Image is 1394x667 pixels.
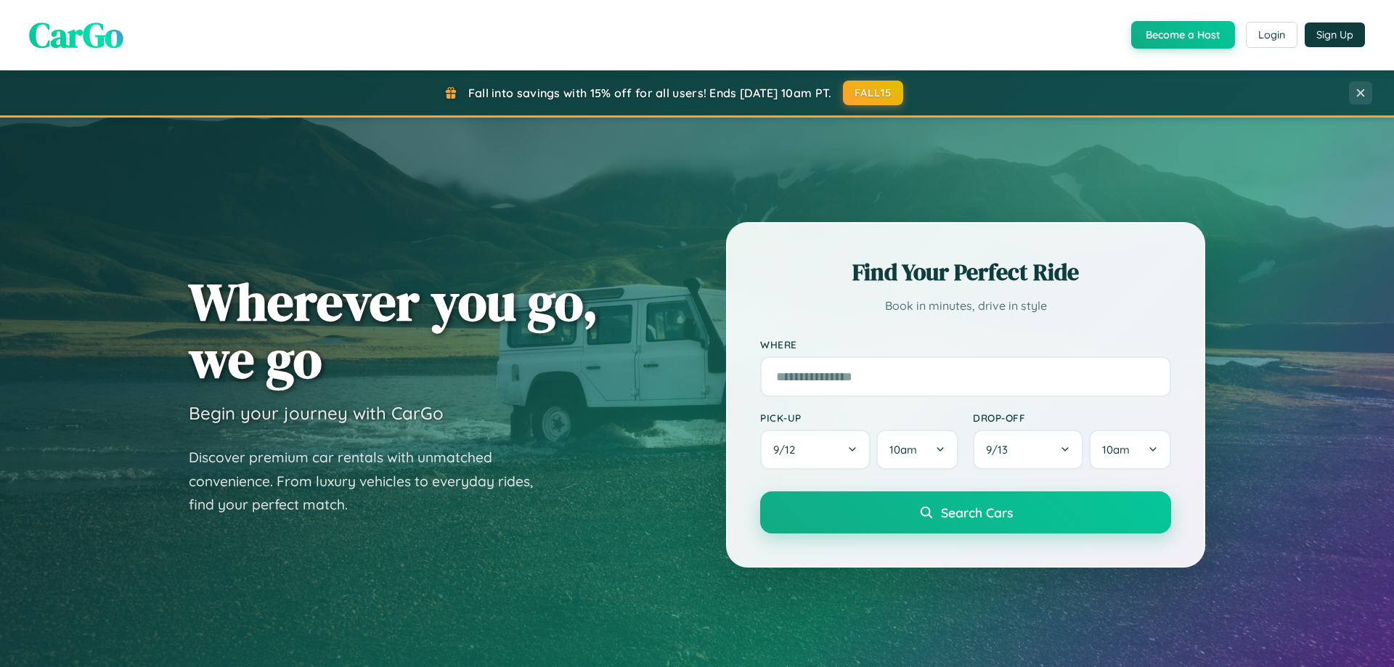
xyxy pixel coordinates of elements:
[973,412,1171,424] label: Drop-off
[760,338,1171,351] label: Where
[1131,21,1235,49] button: Become a Host
[468,86,832,100] span: Fall into savings with 15% off for all users! Ends [DATE] 10am PT.
[986,443,1015,457] span: 9 / 13
[773,443,802,457] span: 9 / 12
[760,295,1171,316] p: Book in minutes, drive in style
[760,491,1171,533] button: Search Cars
[189,446,552,517] p: Discover premium car rentals with unmatched convenience. From luxury vehicles to everyday rides, ...
[760,430,871,470] button: 9/12
[1102,443,1130,457] span: 10am
[760,256,1171,288] h2: Find Your Perfect Ride
[189,273,598,388] h1: Wherever you go, we go
[1246,22,1297,48] button: Login
[760,412,958,424] label: Pick-up
[941,504,1013,520] span: Search Cars
[1089,430,1171,470] button: 10am
[29,11,123,59] span: CarGo
[889,443,917,457] span: 10am
[1305,22,1365,47] button: Sign Up
[189,402,444,424] h3: Begin your journey with CarGo
[843,81,904,105] button: FALL15
[973,430,1083,470] button: 9/13
[876,430,958,470] button: 10am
